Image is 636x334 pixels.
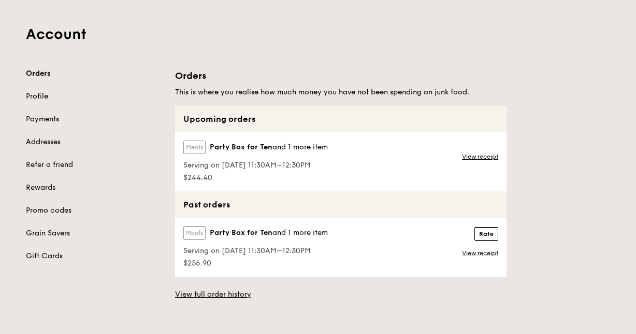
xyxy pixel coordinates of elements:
[183,173,328,183] span: $244.40
[183,226,206,240] label: Meals
[210,142,272,152] span: Party Box for Ten
[26,25,610,44] h1: Account
[175,106,507,132] div: Upcoming orders
[183,160,328,171] span: Serving on [DATE] 11:30AM–12:30PM
[26,114,163,124] a: Payments
[26,68,163,79] a: Orders
[462,152,498,161] a: View receipt
[26,160,163,170] a: Refer a friend
[26,251,163,261] a: Gift Cards
[183,258,328,269] span: $256.90
[26,205,163,216] a: Promo codes
[26,91,163,102] a: Profile
[26,228,163,239] a: Grain Savers
[462,249,498,257] a: View receipt
[26,137,163,147] a: Addresses
[175,68,507,83] h1: Orders
[175,87,507,98] h5: This is where you realise how much money you have not been spending on junk food.
[272,143,328,151] span: and 1 more item
[175,289,251,300] a: View full order history
[183,141,206,154] label: Meals
[26,183,163,193] a: Rewards
[183,246,328,256] span: Serving on [DATE] 11:30AM–12:30PM
[175,191,507,218] div: Past orders
[210,228,272,238] span: Party Box for Ten
[474,227,498,241] button: Rate
[272,228,328,237] span: and 1 more item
